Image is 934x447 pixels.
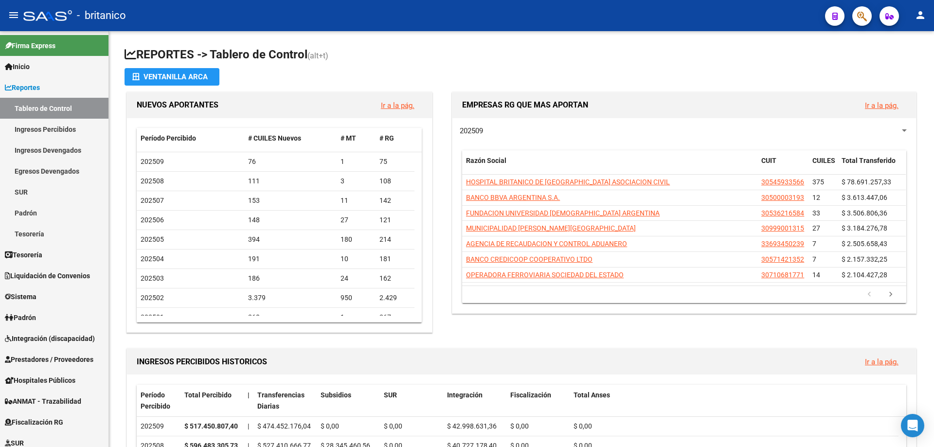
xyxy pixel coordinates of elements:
div: 11 [341,195,372,206]
span: NUEVOS APORTANTES [137,100,218,109]
datatable-header-cell: # RG [376,128,414,149]
span: $ 0,00 [510,422,529,430]
button: Ir a la pág. [857,353,906,371]
span: 12 [812,194,820,201]
datatable-header-cell: # MT [337,128,376,149]
span: Reportes [5,82,40,93]
span: # MT [341,134,356,142]
span: 375 [812,178,824,186]
span: 202504 [141,255,164,263]
span: Total Transferido [842,157,896,164]
datatable-header-cell: Transferencias Diarias [253,385,317,417]
div: 111 [248,176,333,187]
a: Ir a la pág. [865,101,898,110]
span: $ 474.452.176,04 [257,422,311,430]
a: Ir a la pág. [865,358,898,366]
span: 202502 [141,294,164,302]
span: $ 0,00 [384,422,402,430]
div: Ventanilla ARCA [132,68,212,86]
span: 30571421352 [761,255,804,263]
span: 202507 [141,197,164,204]
button: Ir a la pág. [373,96,422,114]
span: 7 [812,240,816,248]
a: go to previous page [860,289,879,300]
div: 3.379 [248,292,333,304]
span: OPERADORA FERROVIARIA SOCIEDAD DEL ESTADO [466,271,624,279]
button: Ventanilla ARCA [125,68,219,86]
div: 186 [248,273,333,284]
span: 202506 [141,216,164,224]
datatable-header-cell: | [244,385,253,417]
span: 202508 [141,177,164,185]
span: HOSPITAL BRITANICO DE [GEOGRAPHIC_DATA] ASOCIACION CIVIL [466,178,670,186]
span: 202501 [141,313,164,321]
span: Período Percibido [141,134,196,142]
div: 24 [341,273,372,284]
span: 33 [812,209,820,217]
span: 30500003193 [761,194,804,201]
datatable-header-cell: SUR [380,385,443,417]
span: 30710681771 [761,271,804,279]
span: Fiscalización RG [5,417,63,428]
span: Liquidación de Convenios [5,270,90,281]
span: Padrón [5,312,36,323]
div: 108 [379,176,411,187]
span: $ 3.613.447,06 [842,194,887,201]
span: 202505 [141,235,164,243]
span: $ 2.157.332,25 [842,255,887,263]
span: $ 2.505.658,43 [842,240,887,248]
datatable-header-cell: Integración [443,385,506,417]
div: 76 [248,156,333,167]
span: 30999001315 [761,224,804,232]
span: 202503 [141,274,164,282]
span: (alt+t) [307,51,328,60]
datatable-header-cell: CUIT [757,150,808,182]
span: | [248,422,249,430]
div: 27 [341,215,372,226]
span: 202509 [460,126,483,135]
span: $ 3.506.806,36 [842,209,887,217]
div: 394 [248,234,333,245]
div: 1 [341,312,372,323]
mat-icon: menu [8,9,19,21]
div: 153 [248,195,333,206]
span: FUNDACION UNIVERSIDAD [DEMOGRAPHIC_DATA] ARGENTINA [466,209,660,217]
div: 202509 [141,421,177,432]
div: 1 [341,156,372,167]
a: Ir a la pág. [381,101,414,110]
span: 30536216584 [761,209,804,217]
span: $ 78.691.257,33 [842,178,891,186]
span: Prestadores / Proveedores [5,354,93,365]
datatable-header-cell: Período Percibido [137,385,180,417]
span: EMPRESAS RG QUE MAS APORTAN [462,100,588,109]
datatable-header-cell: Subsidios [317,385,380,417]
datatable-header-cell: Razón Social [462,150,757,182]
datatable-header-cell: # CUILES Nuevos [244,128,337,149]
span: Hospitales Públicos [5,375,75,386]
span: Tesorería [5,250,42,260]
span: ANMAT - Trazabilidad [5,396,81,407]
span: Integración [447,391,483,399]
div: 75 [379,156,411,167]
datatable-header-cell: Total Anses [570,385,898,417]
span: Total Percibido [184,391,232,399]
span: 202509 [141,158,164,165]
span: Subsidios [321,391,351,399]
span: BANCO BBVA ARGENTINA S.A. [466,194,560,201]
span: 30545933566 [761,178,804,186]
span: 14 [812,271,820,279]
span: CUIT [761,157,776,164]
div: Open Intercom Messenger [901,414,924,437]
div: 3 [341,176,372,187]
span: 27 [812,224,820,232]
a: go to next page [881,289,900,300]
datatable-header-cell: Total Transferido [838,150,906,182]
span: Transferencias Diarias [257,391,305,410]
span: Sistema [5,291,36,302]
span: $ 0,00 [321,422,339,430]
span: 33693450239 [761,240,804,248]
div: 214 [379,234,411,245]
div: 2.429 [379,292,411,304]
span: # RG [379,134,394,142]
span: Período Percibido [141,391,170,410]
